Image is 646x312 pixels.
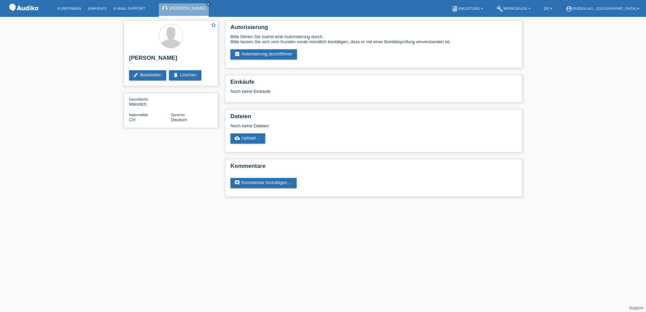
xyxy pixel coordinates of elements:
i: assignment_turned_in [234,51,240,57]
span: Nationalität [129,113,148,117]
span: Sprache [171,113,185,117]
span: Geschlecht [129,97,148,101]
a: deleteLöschen [169,70,201,80]
div: Noch keine Einkäufe [230,89,517,99]
a: POS — MF Group [7,13,41,18]
a: cloud_uploadUpload ... [230,133,265,144]
i: close [207,2,210,6]
i: edit [133,72,139,78]
i: book [451,5,458,12]
a: commentKommentar hinzufügen ... [230,178,297,188]
a: Einkäufe [84,6,110,10]
a: close [206,2,211,6]
h2: Kommentare [230,163,517,173]
span: Deutsch [171,117,187,122]
a: assignment_turned_inAutorisierung durchführen [230,49,297,59]
i: delete [173,72,178,78]
span: Schweiz [129,117,135,122]
i: comment [234,180,240,185]
a: [PERSON_NAME] [169,6,205,11]
a: Kund*innen [54,6,84,10]
h2: Dateien [230,113,517,123]
i: cloud_upload [234,135,240,141]
a: bookAnleitung ▾ [448,6,486,10]
h2: [PERSON_NAME] [129,55,213,65]
h2: Einkäufe [230,79,517,89]
a: editBearbeiten [129,70,166,80]
a: star_border [210,22,217,29]
div: Bitte führen Sie zuerst eine Autorisierung durch. Bitte lassen Sie sich vom Kunden vorab mündlich... [230,34,517,44]
h2: Autorisierung [230,24,517,34]
a: Support [629,306,643,310]
i: build [496,5,503,12]
div: Männlich [129,97,171,107]
a: E-Mail Support [110,6,149,10]
i: account_circle [566,5,572,12]
a: DE ▾ [541,6,555,10]
div: Noch keine Dateien [230,123,437,128]
a: buildWerkzeuge ▾ [493,6,534,10]
i: star_border [210,22,217,28]
a: account_circleAudika AG - [GEOGRAPHIC_DATA] ▾ [562,6,643,10]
